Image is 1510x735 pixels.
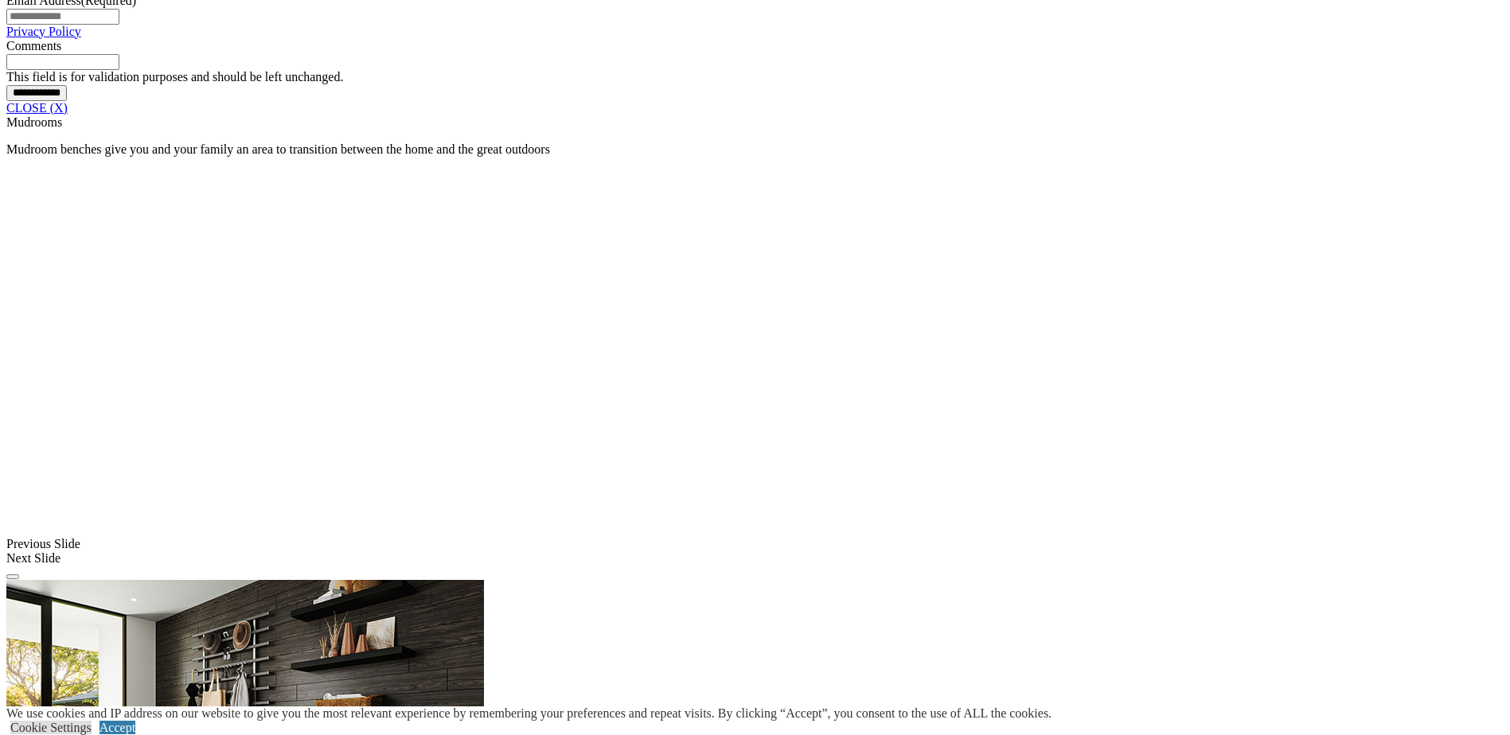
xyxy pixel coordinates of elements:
button: Click here to pause slide show [6,574,19,579]
a: Privacy Policy [6,25,81,38]
div: Previous Slide [6,537,1504,551]
p: Mudroom benches give you and your family an area to transition between the home and the great out... [6,142,1504,157]
div: This field is for validation purposes and should be left unchanged. [6,70,1504,84]
span: Mudrooms [6,115,62,129]
div: Next Slide [6,551,1504,566]
div: We use cookies and IP address on our website to give you the most relevant experience by remember... [6,706,1052,721]
a: CLOSE (X) [6,101,68,115]
a: Accept [99,721,135,734]
label: Comments [6,39,61,52]
a: Cookie Settings [10,721,92,734]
